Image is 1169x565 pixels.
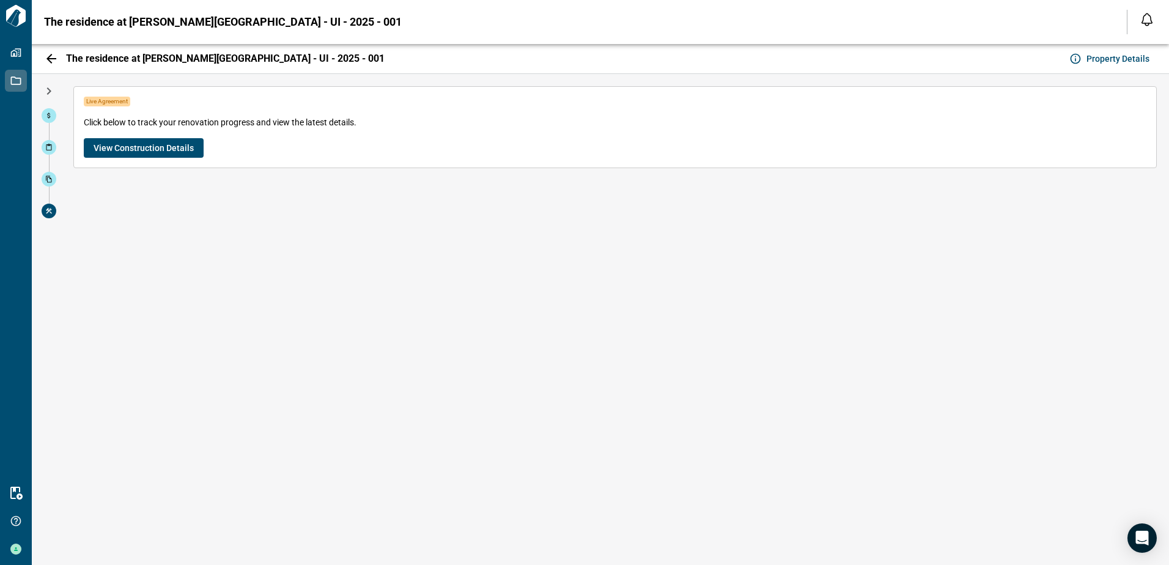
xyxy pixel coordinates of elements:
div: Open Intercom Messenger [1127,523,1157,553]
button: Property Details [1067,49,1154,68]
span: Click below to track your renovation progress and view the latest details. [84,116,356,128]
span: Property Details [1086,53,1149,65]
span: View Construction Details [94,142,194,154]
span: Live Agreement [84,97,130,106]
span: The residence at [PERSON_NAME][GEOGRAPHIC_DATA] - UI - 2025 - 001 [44,16,402,28]
span: The residence at [PERSON_NAME][GEOGRAPHIC_DATA] - UI - 2025 - 001 [66,53,385,65]
button: View Construction Details [84,138,204,158]
button: Open notification feed [1137,10,1157,29]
